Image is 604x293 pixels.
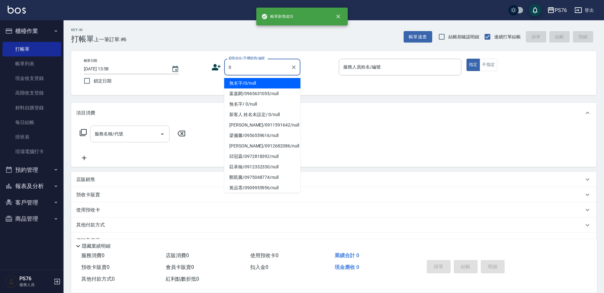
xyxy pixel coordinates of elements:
div: 預收卡販賣 [71,187,596,202]
button: Clear [289,63,298,72]
li: 黃品霏/0909955956/null [224,183,300,193]
button: 報表及分析 [3,178,61,194]
button: Open [157,129,167,139]
li: 莊承翰/0912332330/null [224,162,300,172]
button: 預約管理 [3,162,61,178]
button: 帳單速查 [404,31,432,43]
a: 材料自購登錄 [3,101,61,115]
span: 會員卡販賣 0 [166,264,194,270]
li: [PERSON_NAME]/0912682086/null [224,141,300,151]
span: 帳單新增成功 [261,13,293,20]
li: [PERSON_NAME]/0911591642/null [224,120,300,130]
button: 登出 [572,4,596,16]
a: 現場電腦打卡 [3,144,61,159]
span: 服務消費 0 [81,252,104,258]
li: 葉嘉閎/0965631055/null [224,88,300,99]
p: 其他付款方式 [76,222,108,229]
p: 備註及來源 [76,237,100,244]
li: 邱冠霖/0972818392/null [224,151,300,162]
button: close [331,10,345,23]
span: 扣入金 0 [250,264,268,270]
a: 打帳單 [3,42,61,56]
li: 新客人 姓名未設定/ 0/null [224,109,300,120]
img: Person [5,275,18,288]
h2: Key In [71,28,94,32]
span: 紅利點數折抵 0 [166,276,199,282]
span: 鎖定日期 [94,78,111,84]
button: 商品管理 [3,211,61,227]
a: 帳單列表 [3,56,61,71]
div: 使用預收卡 [71,202,596,218]
button: 指定 [466,59,480,71]
label: 顧客姓名/手機號碼/編號 [229,56,265,61]
p: 預收卡販賣 [76,192,100,198]
div: 備註及來源 [71,233,596,248]
p: 隱藏業績明細 [82,243,111,250]
button: 櫃檯作業 [3,23,61,39]
button: Choose date, selected date is 2025-09-14 [168,62,183,77]
h5: PS76 [19,276,52,282]
li: 無名字/ 0/null [224,99,300,109]
span: 店販消費 0 [166,252,189,258]
p: 使用預收卡 [76,207,100,213]
span: 現金應收 0 [335,264,359,270]
p: 項目消費 [76,110,95,116]
li: 鄭凱騰/0975048774/null [224,172,300,183]
button: 不指定 [480,59,497,71]
h3: 打帳單 [71,35,94,43]
span: 其他付款方式 0 [81,276,115,282]
a: 高階收支登錄 [3,86,61,100]
div: 項目消費 [71,103,596,123]
button: 客戶管理 [3,194,61,211]
li: 無名字/0/null [224,78,300,88]
p: 服務人員 [19,282,52,288]
div: 店販銷售 [71,172,596,187]
button: PS76 [545,4,569,17]
span: 結帳前確認明細 [448,34,480,40]
li: 梁儷馨/0956559616/null [224,130,300,141]
span: 預收卡販賣 0 [81,264,110,270]
button: save [529,4,541,16]
span: 使用預收卡 0 [250,252,279,258]
a: 排班表 [3,130,61,144]
span: 連續打單結帳 [494,34,521,40]
label: 帳單日期 [84,58,97,63]
p: 店販銷售 [76,176,95,183]
img: Logo [8,6,26,14]
div: 其他付款方式 [71,218,596,233]
span: 業績合計 0 [335,252,359,258]
a: 每日結帳 [3,115,61,130]
div: PS76 [555,6,567,14]
a: 現金收支登錄 [3,71,61,86]
input: YYYY/MM/DD hh:mm [84,64,165,74]
span: 上一筆訂單:#6 [94,36,127,43]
